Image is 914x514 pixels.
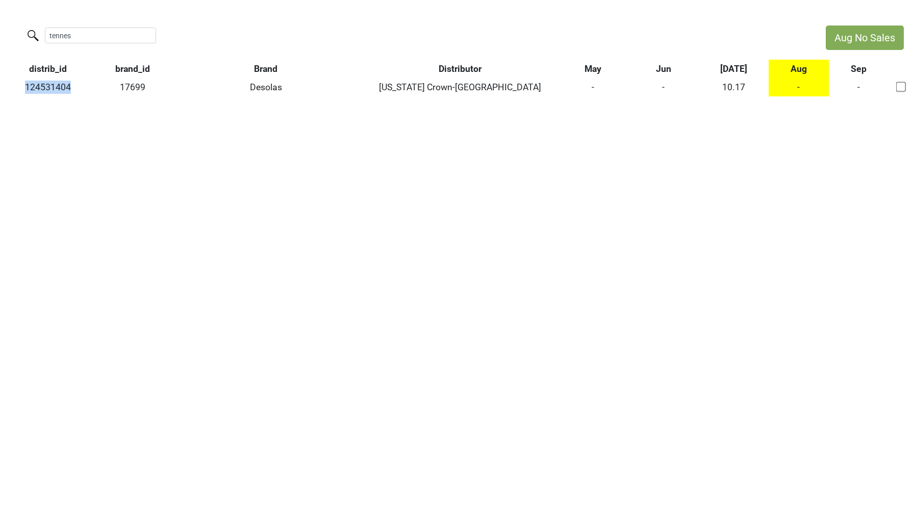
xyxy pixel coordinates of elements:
th: &nbsp;: activate to sort column ascending [889,60,914,78]
th: Aug: activate to sort column ascending [769,60,829,78]
td: - [558,78,628,96]
td: Desolas [170,78,362,96]
td: - [769,78,829,96]
td: 10.17 [698,78,769,96]
th: brand_id: activate to sort column ascending [96,60,170,78]
th: Jun: activate to sort column ascending [628,60,699,78]
td: [US_STATE] Crown-[GEOGRAPHIC_DATA] [362,78,558,96]
td: - [628,78,699,96]
td: 17699 [96,78,170,96]
th: Brand: activate to sort column ascending [170,60,362,78]
th: Sep: activate to sort column ascending [829,60,889,78]
th: Distributor: activate to sort column ascending [362,60,558,78]
th: Jul: activate to sort column ascending [698,60,769,78]
button: Aug No Sales [826,25,904,50]
th: May: activate to sort column ascending [558,60,628,78]
td: - [829,78,889,96]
